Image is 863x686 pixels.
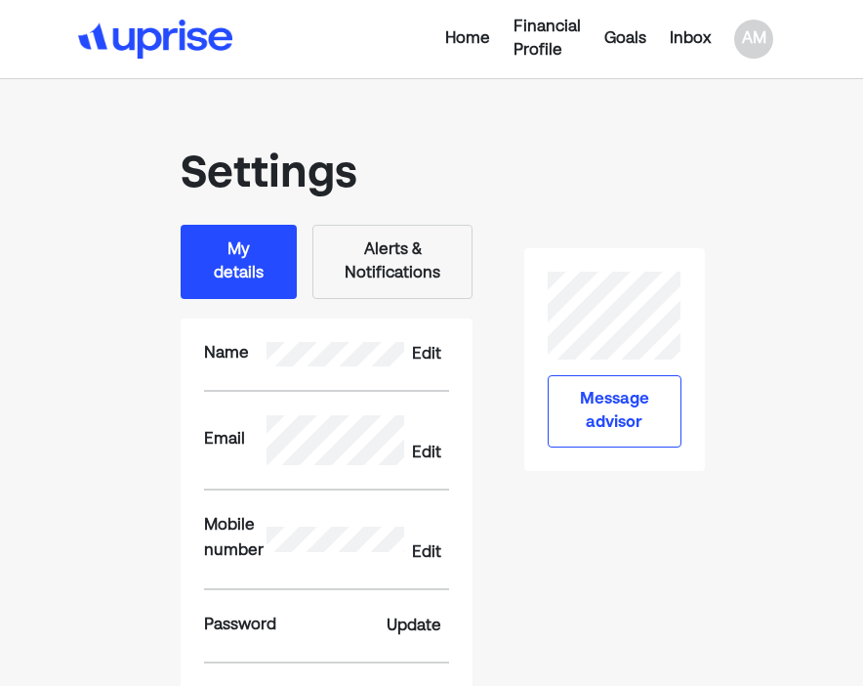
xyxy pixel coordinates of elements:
div: Goals [604,27,646,51]
div: AM [734,20,773,59]
div: Home [445,27,490,51]
div: Edit [412,442,441,465]
div: Update [387,615,441,638]
div: Settings [181,150,473,201]
div: Mobile number [204,514,265,564]
div: Edit [412,541,441,565]
button: My details [181,225,297,299]
button: Alerts & Notifications [312,225,473,299]
div: Edit [412,343,441,366]
div: Password [204,614,276,639]
button: Message advisor [548,375,681,448]
div: Name [204,342,265,367]
div: Email [204,428,265,453]
div: Inbox [670,27,711,51]
div: Financial Profile [514,16,581,63]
